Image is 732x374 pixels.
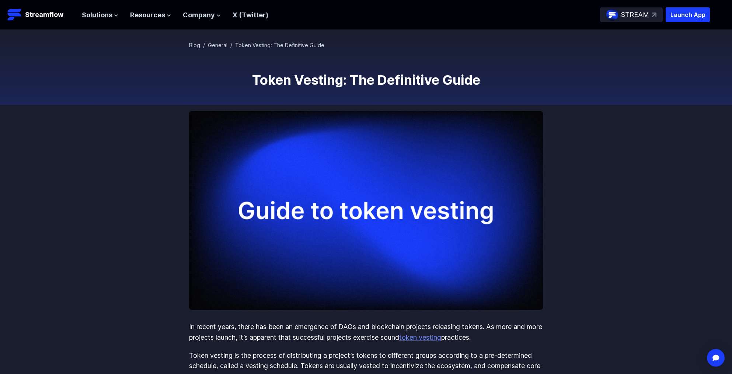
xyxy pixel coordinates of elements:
[189,42,200,48] a: Blog
[25,10,63,20] p: Streamflow
[189,111,543,310] img: Token Vesting: The Definitive Guide
[606,9,618,21] img: streamflow-logo-circle.png
[203,42,205,48] span: /
[7,7,22,22] img: Streamflow Logo
[707,349,725,367] div: Open Intercom Messenger
[666,7,710,22] button: Launch App
[189,73,543,87] h1: Token Vesting: The Definitive Guide
[183,10,215,21] span: Company
[82,10,118,21] button: Solutions
[183,10,221,21] button: Company
[235,42,324,48] span: Token Vesting: The Definitive Guide
[189,322,543,343] p: In recent years, there has been an emergence of DAOs and blockchain projects releasing tokens. As...
[130,10,171,21] button: Resources
[399,333,441,341] a: token vesting
[230,42,232,48] span: /
[7,7,74,22] a: Streamflow
[621,10,649,20] p: STREAM
[600,7,663,22] a: STREAM
[233,11,268,19] a: X (Twitter)
[130,10,165,21] span: Resources
[208,42,227,48] a: General
[82,10,112,21] span: Solutions
[652,13,656,17] img: top-right-arrow.svg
